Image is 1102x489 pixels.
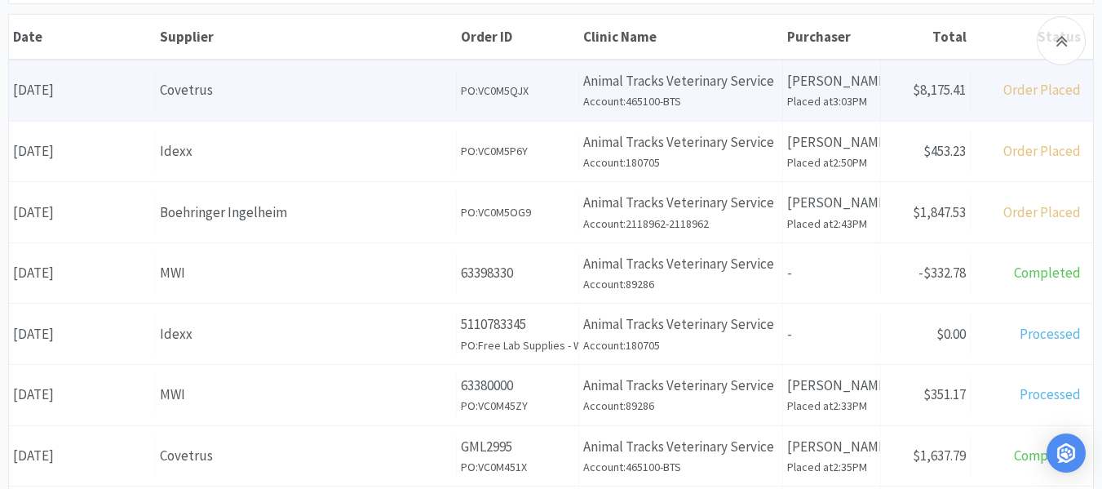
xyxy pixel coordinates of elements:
span: Order Placed [1003,81,1081,99]
p: Animal Tracks Veterinary Service [583,192,778,214]
h6: PO: Free Lab Supplies - Weekly [461,336,574,354]
div: Supplier [160,28,453,46]
p: - [787,262,876,284]
span: Order Placed [1003,142,1081,160]
div: [DATE] [9,374,156,416]
h6: Account: 465100-BTS [583,92,778,110]
p: [PERSON_NAME] [787,192,876,214]
p: Animal Tracks Veterinary Service [583,131,778,153]
h6: PO: VC0M5QJX [461,82,574,100]
p: Animal Tracks Veterinary Service [583,436,778,458]
div: [DATE] [9,435,156,477]
p: Animal Tracks Veterinary Service [583,70,778,92]
p: Animal Tracks Veterinary Service [583,253,778,275]
span: Order Placed [1003,203,1081,221]
span: Completed [1014,447,1081,465]
div: MWI [160,384,452,406]
h6: Account: 2118962-2118962 [583,215,778,233]
p: 63380000 [461,375,574,397]
p: 5110783345 [461,313,574,336]
div: [DATE] [9,192,156,233]
div: Total [885,28,967,46]
p: [PERSON_NAME] [787,375,876,397]
div: Purchaser [787,28,877,46]
div: Date [13,28,152,46]
p: GML2995 [461,436,574,458]
div: Covetrus [160,79,452,101]
span: $1,637.79 [913,447,966,465]
div: Idexx [160,140,452,162]
h6: PO: VC0M5OG9 [461,203,574,221]
div: [DATE] [9,313,156,355]
div: Idexx [160,323,452,345]
p: 63398330 [461,262,574,284]
div: Covetrus [160,445,452,467]
h6: Account: 180705 [583,153,778,171]
div: Open Intercom Messenger [1047,433,1086,473]
span: Processed [1020,385,1081,403]
p: Animal Tracks Veterinary Service [583,313,778,336]
span: $0.00 [936,325,966,343]
div: Clinic Name [583,28,779,46]
div: [DATE] [9,131,156,172]
p: - [787,323,876,345]
h6: PO: VC0M5P6Y [461,142,574,160]
p: [PERSON_NAME] [787,436,876,458]
h6: PO: VC0M451X [461,458,574,476]
div: [DATE] [9,69,156,111]
div: [DATE] [9,252,156,294]
span: $351.17 [923,385,966,403]
div: Order ID [461,28,575,46]
h6: PO: VC0M45ZY [461,397,574,415]
span: -$332.78 [918,264,966,282]
h6: Placed at 2:50PM [787,153,876,171]
h6: Placed at 3:03PM [787,92,876,110]
span: $8,175.41 [913,81,966,99]
h6: Placed at 2:43PM [787,215,876,233]
h6: Placed at 2:33PM [787,397,876,415]
h6: Account: 180705 [583,336,778,354]
h6: Account: 89286 [583,275,778,293]
h6: Account: 89286 [583,397,778,415]
h6: Placed at 2:35PM [787,458,876,476]
div: Boehringer Ingelheim [160,202,452,224]
span: Completed [1014,264,1081,282]
span: $453.23 [923,142,966,160]
span: $1,847.53 [913,203,966,221]
p: Animal Tracks Veterinary Service [583,375,778,397]
span: Processed [1020,325,1081,343]
div: Status [975,28,1081,46]
p: [PERSON_NAME] [787,70,876,92]
div: MWI [160,262,452,284]
p: [PERSON_NAME] [787,131,876,153]
h6: Account: 465100-BTS [583,458,778,476]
